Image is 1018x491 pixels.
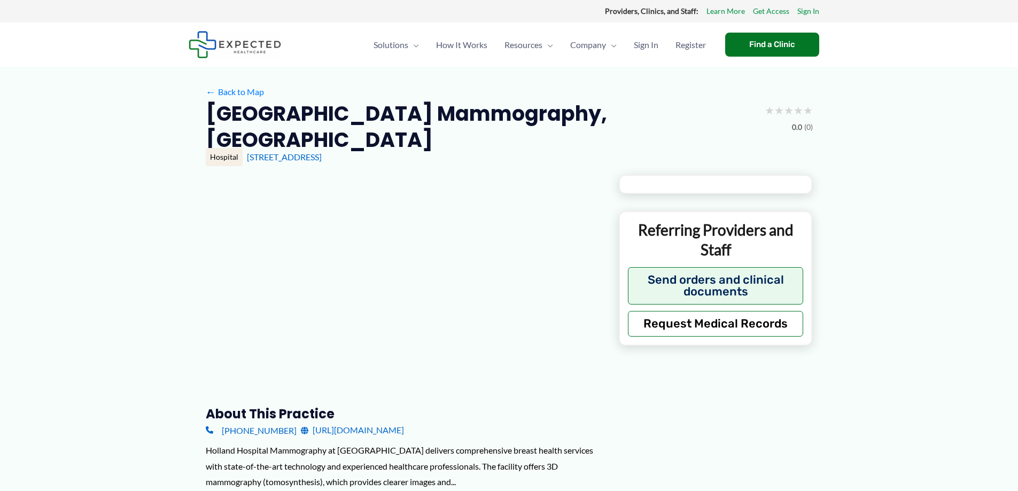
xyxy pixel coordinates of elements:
[206,87,216,97] span: ←
[496,26,562,64] a: ResourcesMenu Toggle
[542,26,553,64] span: Menu Toggle
[797,4,819,18] a: Sign In
[784,100,794,120] span: ★
[408,26,419,64] span: Menu Toggle
[570,26,606,64] span: Company
[206,84,264,100] a: ←Back to Map
[562,26,625,64] a: CompanyMenu Toggle
[605,6,698,15] strong: Providers, Clinics, and Staff:
[247,152,322,162] a: [STREET_ADDRESS]
[628,267,804,305] button: Send orders and clinical documents
[625,26,667,64] a: Sign In
[792,120,802,134] span: 0.0
[301,422,404,438] a: [URL][DOMAIN_NAME]
[206,422,297,438] a: [PHONE_NUMBER]
[725,33,819,57] a: Find a Clinic
[794,100,803,120] span: ★
[774,100,784,120] span: ★
[374,26,408,64] span: Solutions
[206,442,602,490] div: Holland Hospital Mammography at [GEOGRAPHIC_DATA] delivers comprehensive breast health services w...
[365,26,428,64] a: SolutionsMenu Toggle
[634,26,658,64] span: Sign In
[675,26,706,64] span: Register
[606,26,617,64] span: Menu Toggle
[189,31,281,58] img: Expected Healthcare Logo - side, dark font, small
[803,100,813,120] span: ★
[206,100,756,153] h2: [GEOGRAPHIC_DATA] Mammography, [GEOGRAPHIC_DATA]
[706,4,745,18] a: Learn More
[628,220,804,259] p: Referring Providers and Staff
[206,406,602,422] h3: About this practice
[804,120,813,134] span: (0)
[206,148,243,166] div: Hospital
[667,26,714,64] a: Register
[365,26,714,64] nav: Primary Site Navigation
[628,311,804,337] button: Request Medical Records
[428,26,496,64] a: How It Works
[436,26,487,64] span: How It Works
[753,4,789,18] a: Get Access
[504,26,542,64] span: Resources
[765,100,774,120] span: ★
